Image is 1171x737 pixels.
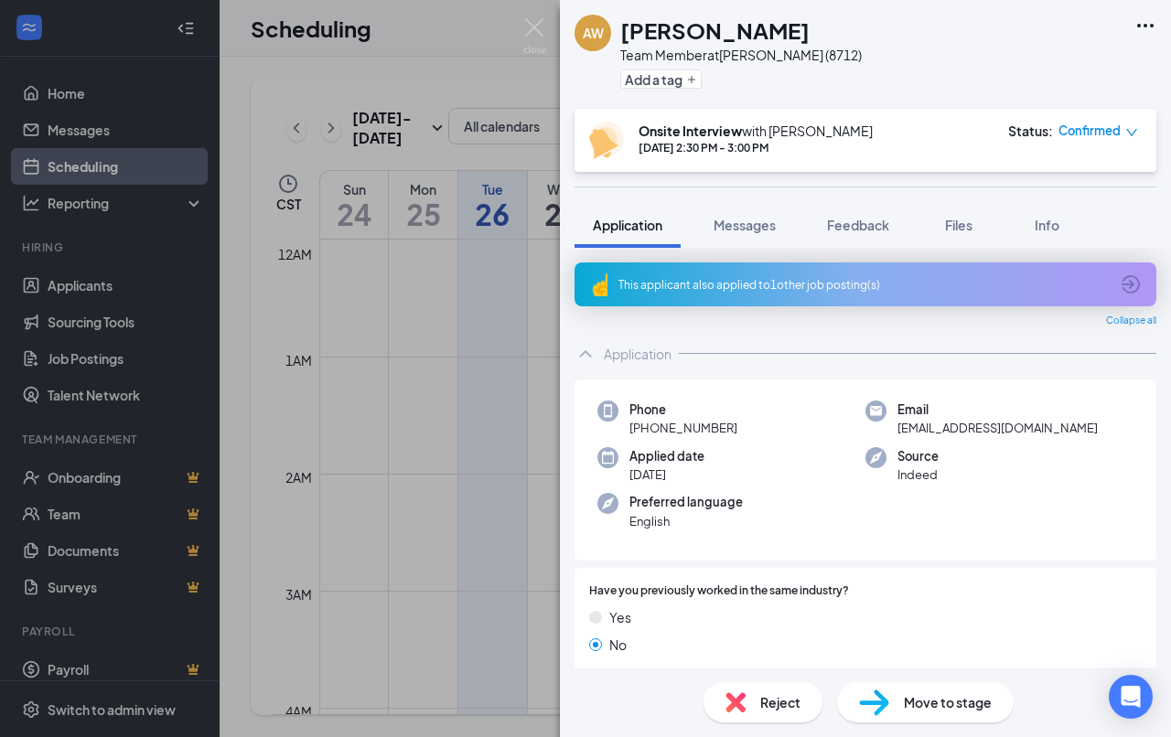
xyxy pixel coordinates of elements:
[1134,15,1156,37] svg: Ellipses
[760,692,800,712] span: Reject
[1008,122,1053,140] div: Status :
[904,692,992,712] span: Move to stage
[604,345,671,363] div: Application
[714,217,776,233] span: Messages
[589,582,849,600] span: Have you previously worked in the same industry?
[639,123,742,139] b: Onsite Interview
[827,217,889,233] span: Feedback
[1109,675,1153,719] div: Open Intercom Messenger
[620,46,862,64] div: Team Member at [PERSON_NAME] (8712)
[609,607,631,627] span: Yes
[897,401,1098,419] span: Email
[897,419,1098,437] span: [EMAIL_ADDRESS][DOMAIN_NAME]
[897,447,939,465] span: Source
[686,74,697,85] svg: Plus
[639,122,873,140] div: with [PERSON_NAME]
[629,493,743,511] span: Preferred language
[629,512,743,530] span: English
[629,419,737,437] span: [PHONE_NUMBER]
[629,401,737,419] span: Phone
[639,140,873,155] div: [DATE] 2:30 PM - 3:00 PM
[629,465,704,484] span: [DATE]
[620,69,702,89] button: PlusAdd a tag
[897,465,939,484] span: Indeed
[629,447,704,465] span: Applied date
[1120,273,1142,295] svg: ArrowCircle
[575,343,596,365] svg: ChevronUp
[1035,217,1059,233] span: Info
[1125,126,1138,139] span: down
[593,217,662,233] span: Application
[618,277,1109,293] div: This applicant also applied to 1 other job posting(s)
[609,635,627,655] span: No
[1106,314,1156,328] span: Collapse all
[620,15,810,46] h1: [PERSON_NAME]
[945,217,972,233] span: Files
[583,24,604,42] div: AW
[1058,122,1121,140] span: Confirmed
